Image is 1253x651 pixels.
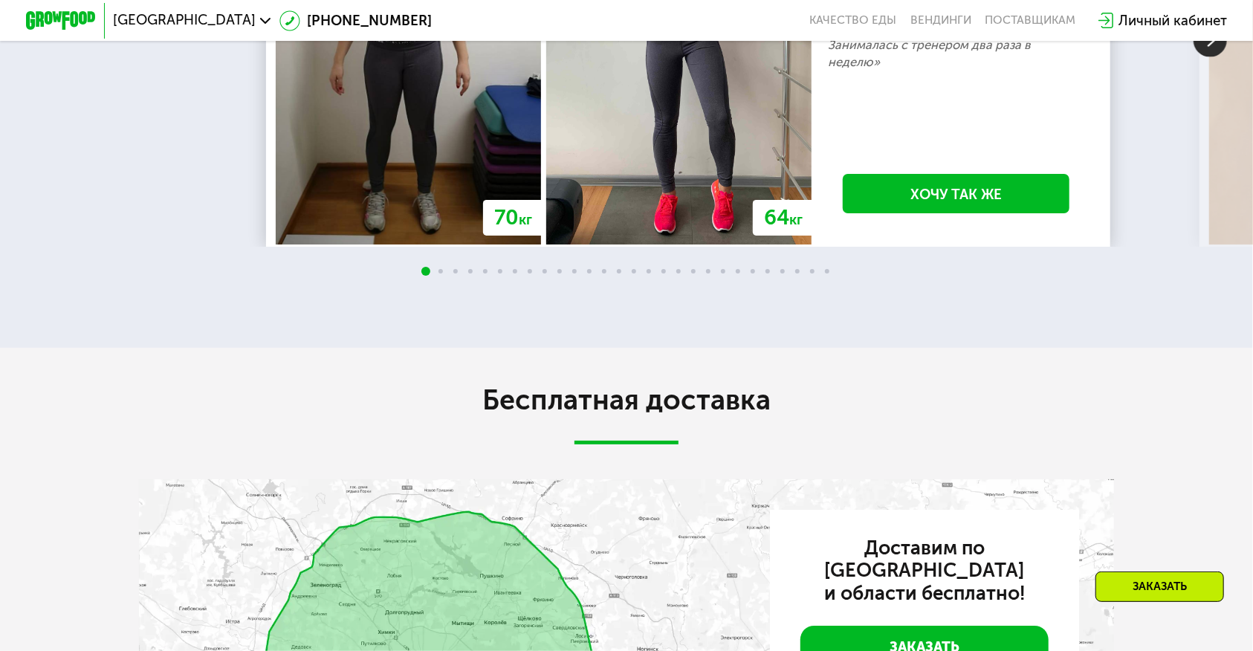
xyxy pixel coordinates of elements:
img: Slide right [1194,23,1227,56]
div: поставщикам [985,13,1076,27]
span: [GEOGRAPHIC_DATA] [113,13,256,27]
p: «Питалась только Grow Food и кофе) Занималась с тренером два раза в неделю» [829,19,1084,71]
h2: Бесплатная доставка [139,383,1113,418]
span: кг [519,211,532,228]
a: Качество еды [809,13,896,27]
span: кг [790,211,803,228]
div: 64 [753,200,814,236]
div: Заказать [1095,571,1224,602]
h3: Доставим по [GEOGRAPHIC_DATA] и области бесплатно! [800,537,1049,605]
a: Вендинги [910,13,971,27]
a: [PHONE_NUMBER] [279,10,432,31]
div: 70 [483,200,543,236]
a: Хочу так же [843,174,1069,213]
div: Личный кабинет [1118,10,1227,31]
